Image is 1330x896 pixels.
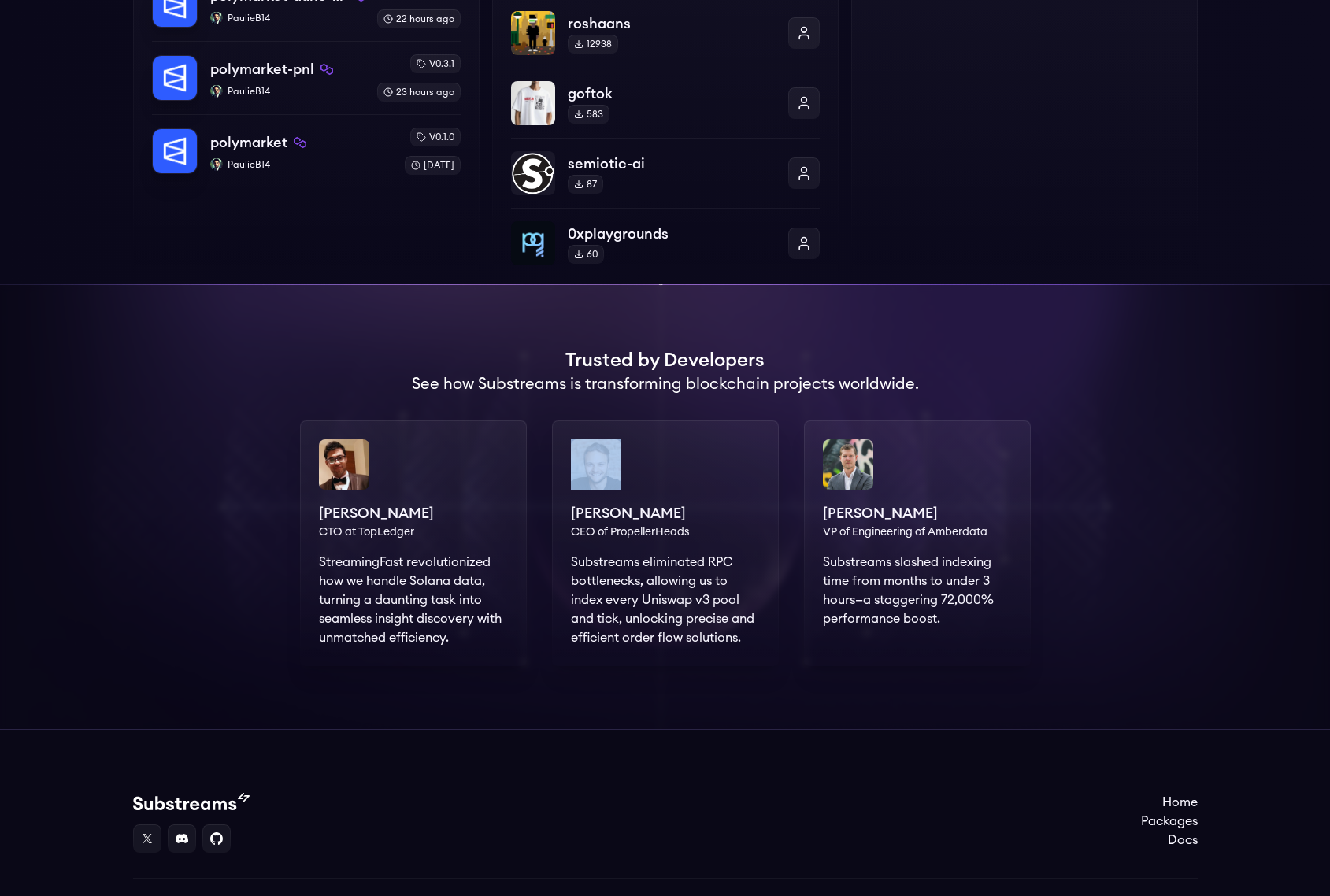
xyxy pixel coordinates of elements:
p: PaulieB14 [210,85,365,98]
a: semiotic-aisemiotic-ai87 [511,138,820,208]
div: 12938 [568,35,618,54]
div: 60 [568,245,604,264]
div: 87 [568,175,603,194]
div: 23 hours ago [377,83,461,102]
img: polygon [294,136,306,149]
a: polymarketpolymarketpolygonPaulieB14PaulieB14v0.1.0[DATE] [152,114,461,175]
img: PaulieB14 [210,12,223,24]
img: 0xplaygrounds [511,221,555,265]
p: goftok [568,83,776,105]
div: 583 [568,105,609,124]
img: polymarket-pnl [153,56,197,100]
p: semiotic-ai [568,153,776,175]
a: goftokgoftok583 [511,68,820,138]
img: PaulieB14 [210,85,223,98]
img: polygon [320,63,333,76]
img: semiotic-ai [511,151,555,195]
p: polymarket [210,131,287,154]
img: PaulieB14 [210,158,223,171]
p: PaulieB14 [210,158,392,171]
p: polymarket-pnl [210,58,314,80]
p: roshaans [568,13,776,35]
p: 0xplaygrounds [568,223,776,245]
p: PaulieB14 [210,12,365,24]
a: polymarket-pnlpolymarket-pnlpolygonPaulieB14PaulieB14v0.3.123 hours ago [152,41,461,114]
div: 22 hours ago [377,9,461,28]
div: [DATE] [405,156,461,175]
div: v0.1.0 [410,128,461,146]
a: Docs [1141,831,1198,850]
img: roshaans [511,11,555,55]
a: 0xplaygrounds0xplaygrounds60 [511,208,820,265]
h1: Trusted by Developers [565,348,765,373]
img: Substream's logo [133,793,250,812]
div: v0.3.1 [410,54,461,73]
a: Packages [1141,812,1198,831]
h2: See how Substreams is transforming blockchain projects worldwide. [412,373,919,395]
img: goftok [511,81,555,125]
img: polymarket [153,129,197,173]
a: Home [1141,793,1198,812]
